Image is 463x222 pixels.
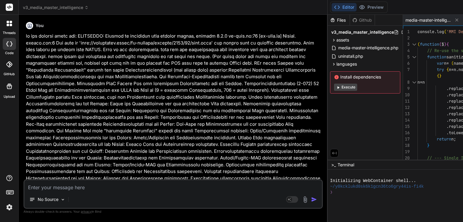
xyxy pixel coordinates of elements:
div: Click to collapse the range. [410,54,418,60]
div: 5 [403,54,410,60]
span: . [446,92,449,97]
img: Pick Models [60,197,65,202]
span: ~/y0kcklukd0sk6k1gcn36to6gry44is-fi4k [330,184,424,190]
span: ) [444,42,446,47]
span: ❯ [330,190,333,195]
span: . [446,105,449,110]
div: 19 [403,149,410,155]
div: 2 [403,35,410,41]
span: assets [336,37,349,43]
p: Always double-check its answers. Your in Bind [24,209,323,214]
div: Github [350,17,375,23]
div: 8 [403,79,410,85]
div: 20 [403,155,410,161]
span: ( [451,60,454,66]
span: { [446,42,449,47]
div: 16 [403,130,410,136]
h6: You [36,23,44,29]
div: 1 [403,29,410,35]
button: Execute [334,84,357,91]
span: . [446,130,449,135]
div: Click to collapse the range. [410,79,418,85]
label: code [5,51,14,56]
span: ( [417,42,420,47]
span: $ [442,42,444,47]
span: = [446,60,449,66]
div: 4 [403,48,410,54]
span: Install dependencies [334,74,396,80]
div: 9 [403,85,410,92]
button: Preview [357,3,386,11]
span: . [446,124,449,129]
div: Files [328,17,350,23]
label: Upload [4,94,15,99]
div: 3 [403,41,410,48]
span: } [439,73,442,79]
span: >_ [331,162,336,168]
span: . [446,86,449,91]
span: = [451,67,454,72]
span: var [437,60,444,66]
span: . [446,117,449,123]
img: attachment [302,196,309,203]
span: privacy [81,210,92,213]
span: { [437,73,439,79]
div: 17 [403,136,410,142]
label: threads [3,30,16,35]
div: Click to collapse the range. [410,41,418,48]
span: . [434,29,437,34]
span: n [451,136,454,142]
span: . [446,111,449,116]
span: { [446,67,449,72]
span: log [437,29,444,34]
span: n [454,67,456,72]
span: uninstall.php [338,53,364,60]
span: ; [454,136,456,142]
img: icon [311,196,317,202]
div: 11 [403,98,410,104]
span: . [456,67,458,72]
span: } [427,143,430,148]
span: n [449,67,451,72]
span: Initializing WebContainer shell... [330,178,416,184]
div: 14 [403,117,410,123]
span: languages [336,61,357,67]
span: n [444,60,446,66]
img: settings [4,202,14,212]
div: 6 [403,60,410,66]
p: No Source [38,196,58,202]
span: try [437,67,444,72]
span: v3_media_master_intelligence [331,29,394,35]
span: v3_media_master_intelligence [23,5,89,11]
span: ( [444,29,446,34]
label: GitHub [4,72,15,77]
span: n [422,79,425,85]
div: 10 [403,92,410,98]
div: 7 [403,66,410,73]
span: media-master-intelligence.php [405,17,451,23]
span: . [446,98,449,104]
span: ( [439,42,442,47]
span: return [437,136,451,142]
span: console [417,29,434,34]
span: function [427,54,446,60]
button: Editor [332,3,357,11]
span: Terminal [338,162,354,168]
span: function [420,42,439,47]
span: media-master-intelligence.php [338,44,399,51]
span: n [417,79,420,85]
div: 13 [403,111,410,117]
div: 18 [403,142,410,149]
div: 12 [403,104,410,111]
span: = [420,79,422,85]
div: 15 [403,123,410,130]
